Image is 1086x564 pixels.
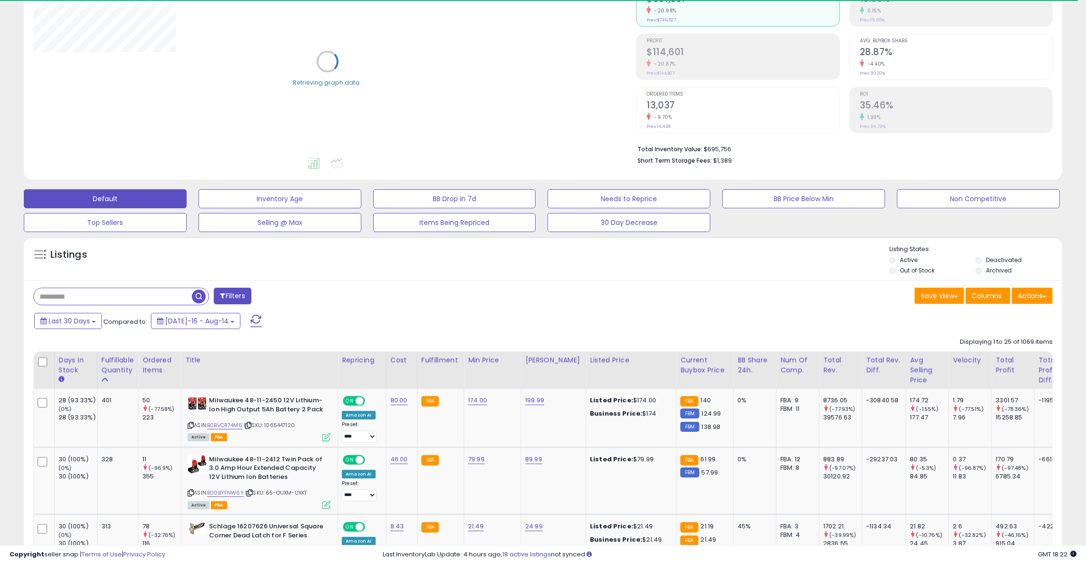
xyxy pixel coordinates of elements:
div: 883.89 [823,455,862,464]
a: 18 active listings [502,550,551,559]
a: 79.99 [468,455,485,464]
small: (-96.87%) [959,464,986,472]
div: 0% [737,455,769,464]
small: (-97.07%) [829,464,856,472]
div: 15258.85 [996,413,1034,422]
div: Listed Price [590,355,672,365]
label: Out of Stock [900,266,935,274]
div: 30120.92 [823,472,862,481]
div: 401 [101,396,131,405]
h2: 35.46% [860,100,1052,113]
small: (-97.48%) [1002,464,1028,472]
p: Listing States: [889,245,1062,254]
button: 30 Day Decrease [548,213,710,232]
button: Non Competitive [897,189,1060,208]
div: [PERSON_NAME] [525,355,582,365]
span: ROI [860,92,1052,97]
span: Compared to: [103,317,147,326]
button: Last 30 Days [34,313,102,329]
b: Milwaukee 48-11-2412 Twin Pack of 3.0 Amp Hour Extended Capacity 12V Lithium Ion Batteries [209,455,325,484]
small: Prev: 34.79% [860,124,886,129]
small: FBA [680,522,698,533]
small: FBA [421,455,439,466]
small: Prev: $144,827 [647,70,675,76]
button: Needs to Reprice [548,189,710,208]
small: 0.15% [864,7,881,14]
small: Prev: 14,438 [647,124,670,129]
div: 0% [737,396,769,405]
div: Velocity [953,355,987,365]
div: 0.37 [953,455,991,464]
label: Deactivated [986,256,1022,264]
div: 11.83 [953,472,991,481]
small: (-32.82%) [959,531,986,539]
button: Default [24,189,187,208]
div: 177.47 [910,413,948,422]
h5: Listings [50,248,87,262]
small: Prev: $736,527 [647,17,676,23]
button: Top Sellers [24,213,187,232]
div: 1702.21 [823,522,862,531]
small: FBA [680,455,698,466]
a: Terms of Use [81,550,122,559]
div: Avg Selling Price [910,355,945,385]
div: 1.79 [953,396,991,405]
button: Columns [966,288,1010,304]
div: ASIN: [188,455,330,508]
small: (-77.58%) [149,405,174,413]
a: 199.99 [525,396,544,405]
span: $1,389 [713,156,732,165]
strong: Copyright [10,550,44,559]
small: (-5.3%) [917,464,937,472]
div: Total Profit Diff. [1038,355,1070,385]
div: 50 [142,396,181,405]
div: $174 [590,409,669,418]
div: Total Rev. [823,355,858,375]
small: FBA [421,396,439,407]
small: Prev: 30.20% [860,70,885,76]
div: 313 [101,522,131,531]
div: Num of Comp. [780,355,815,375]
span: 124.99 [702,409,721,418]
label: Active [900,256,917,264]
div: Total Rev. Diff. [866,355,902,375]
b: Listed Price: [590,522,633,531]
a: 89.99 [525,455,542,464]
div: $79.99 [590,455,669,464]
small: -9.70% [651,114,672,121]
button: Save View [915,288,964,304]
span: | SKU: 65-OUXM-UXKT [245,489,307,496]
span: FBA [211,501,227,509]
a: B0BVCR74M6 [207,421,242,429]
span: [DATE]-16 - Aug-14 [165,316,229,326]
h2: 28.87% [860,47,1052,59]
div: Ordered Items [142,355,177,375]
button: Actions [1012,288,1053,304]
div: Current Buybox Price [680,355,729,375]
b: Short Term Storage Fees: [638,156,712,165]
small: (0%) [59,531,72,539]
small: (-10.76%) [917,531,942,539]
label: Archived [986,266,1012,274]
div: Repricing [342,355,382,365]
div: Cost [390,355,413,365]
small: 1.93% [864,114,881,121]
a: B00BYFNW6Y [207,489,244,497]
button: BB Drop in 7d [373,189,536,208]
img: 319ZMMYloRL._SL40_.jpg [188,522,207,535]
button: Items Being Repriced [373,213,536,232]
div: ASIN: [188,396,330,440]
span: OFF [364,397,379,405]
div: 7.96 [953,413,991,422]
div: Min Price [468,355,517,365]
div: -422.41 [1038,522,1067,531]
span: 21.49 [701,535,717,544]
div: 355 [142,472,181,481]
small: (-77.51%) [959,405,984,413]
li: $695,756 [638,143,1046,154]
div: 84.85 [910,472,948,481]
small: (-77.93%) [829,405,855,413]
div: 39576.63 [823,413,862,422]
a: 21.49 [468,522,484,531]
div: 30 (100%) [59,472,97,481]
